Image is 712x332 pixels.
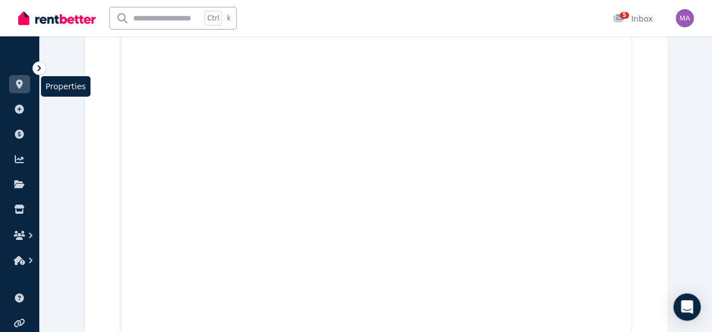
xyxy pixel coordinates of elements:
div: Open Intercom Messenger [673,293,701,321]
span: Ctrl [204,11,222,26]
span: Properties [41,76,90,97]
img: Matthew [676,9,694,27]
span: k [227,14,231,23]
div: Inbox [613,13,653,24]
span: 5 [620,12,629,19]
img: RentBetter [18,10,96,27]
